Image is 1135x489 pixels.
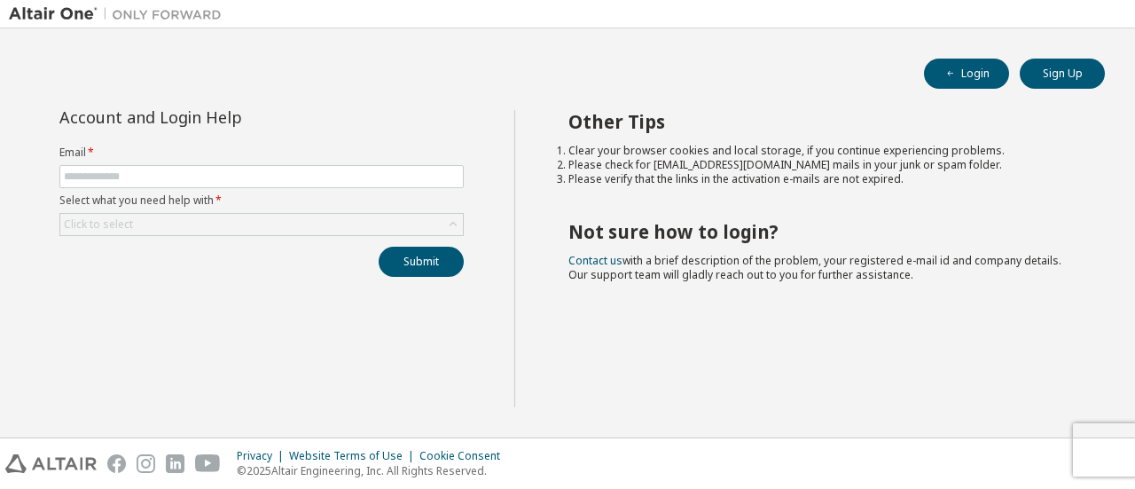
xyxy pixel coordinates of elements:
[59,110,383,124] div: Account and Login Help
[107,454,126,473] img: facebook.svg
[137,454,155,473] img: instagram.svg
[64,217,133,232] div: Click to select
[237,449,289,463] div: Privacy
[59,193,464,208] label: Select what you need help with
[59,146,464,160] label: Email
[195,454,221,473] img: youtube.svg
[289,449,419,463] div: Website Terms of Use
[568,110,1074,133] h2: Other Tips
[419,449,511,463] div: Cookie Consent
[1020,59,1105,89] button: Sign Up
[379,247,464,277] button: Submit
[568,220,1074,243] h2: Not sure how to login?
[568,172,1074,186] li: Please verify that the links in the activation e-mails are not expired.
[166,454,184,473] img: linkedin.svg
[924,59,1009,89] button: Login
[568,144,1074,158] li: Clear your browser cookies and local storage, if you continue experiencing problems.
[5,454,97,473] img: altair_logo.svg
[60,214,463,235] div: Click to select
[568,253,1061,282] span: with a brief description of the problem, your registered e-mail id and company details. Our suppo...
[568,253,622,268] a: Contact us
[9,5,231,23] img: Altair One
[568,158,1074,172] li: Please check for [EMAIL_ADDRESS][DOMAIN_NAME] mails in your junk or spam folder.
[237,463,511,478] p: © 2025 Altair Engineering, Inc. All Rights Reserved.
